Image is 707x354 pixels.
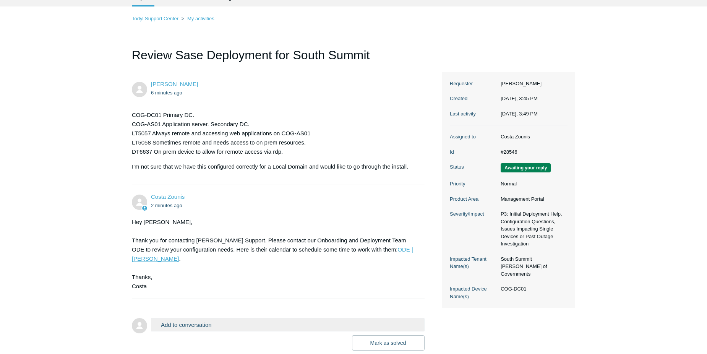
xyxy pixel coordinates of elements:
[450,180,497,188] dt: Priority
[151,90,182,96] time: 09/30/2025, 15:45
[497,195,568,203] dd: Management Portal
[132,246,413,262] a: ODE | [PERSON_NAME]
[151,203,182,208] time: 09/30/2025, 15:49
[132,162,417,171] p: I'm not sure that we have this configured correctly for a Local Domain and would like to go throu...
[352,335,425,351] button: Mark as solved
[151,81,198,87] span: Dan Tabet
[497,80,568,88] dd: [PERSON_NAME]
[501,111,538,117] time: 09/30/2025, 15:49
[187,16,214,21] a: My activities
[497,210,568,248] dd: P3: Initial Deployment Help, Configuration Questions, Issues Impacting Single Devices or Past Out...
[132,218,417,291] div: Hey [PERSON_NAME], Thank you for contacting [PERSON_NAME] Support. Please contact our Onboarding ...
[132,110,417,156] p: COG-DC01 Primary DC. COG-AS01 Application server. Secondary DC. LT5057 Always remote and accessin...
[450,255,497,270] dt: Impacted Tenant Name(s)
[151,81,198,87] a: [PERSON_NAME]
[450,110,497,118] dt: Last activity
[450,210,497,218] dt: Severity/Impact
[450,80,497,88] dt: Requester
[497,133,568,141] dd: Costa Zounis
[501,163,551,172] span: We are waiting for you to respond
[450,148,497,156] dt: Id
[497,255,568,278] dd: South Summit [PERSON_NAME] of Governments
[132,46,425,72] h1: Review Sase Deployment for South Summit
[180,16,214,21] li: My activities
[151,193,185,200] a: Costa Zounis
[450,95,497,102] dt: Created
[497,285,568,293] dd: COG-DC01
[151,318,425,331] button: Add to conversation
[132,16,180,21] li: Todyl Support Center
[450,163,497,171] dt: Status
[497,180,568,188] dd: Normal
[132,16,178,21] a: Todyl Support Center
[501,96,538,101] time: 09/30/2025, 15:45
[450,195,497,203] dt: Product Area
[497,148,568,156] dd: #28546
[450,133,497,141] dt: Assigned to
[450,285,497,300] dt: Impacted Device Name(s)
